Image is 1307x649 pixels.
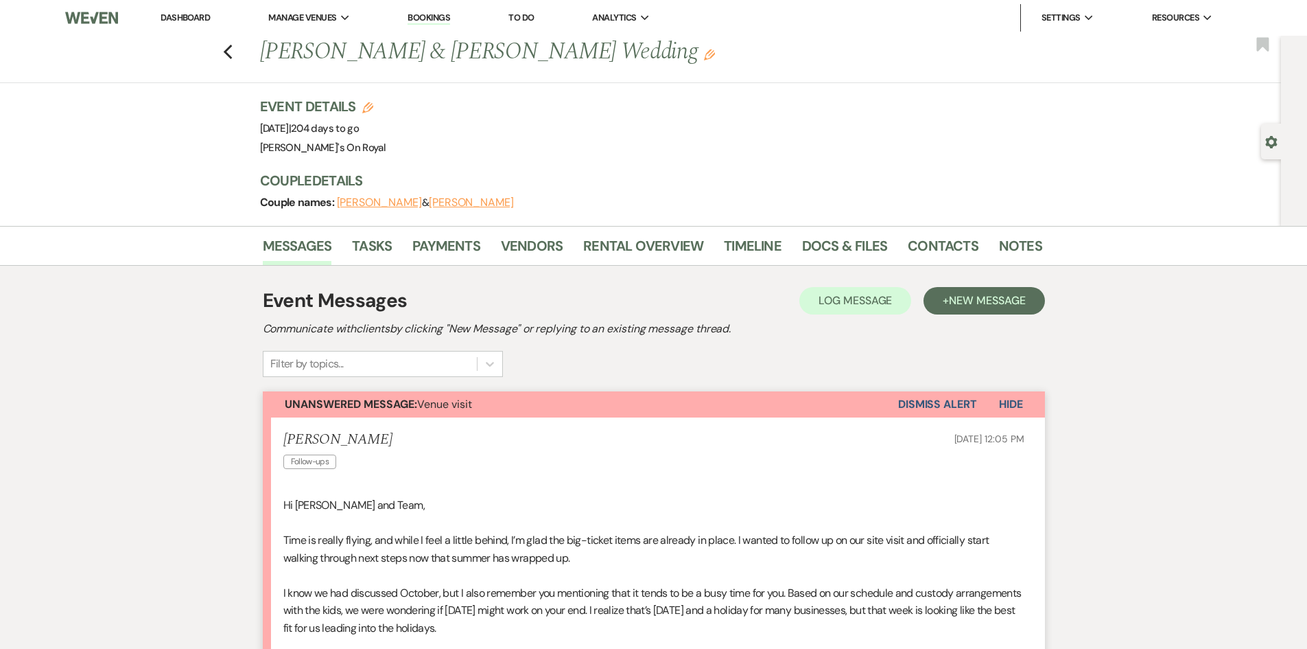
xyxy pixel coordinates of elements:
[337,196,514,209] span: &
[161,12,210,23] a: Dashboard
[268,11,336,25] span: Manage Venues
[263,321,1045,337] h2: Communicate with clients by clicking "New Message" or replying to an existing message thread.
[999,397,1023,411] span: Hide
[283,497,1024,514] p: Hi [PERSON_NAME] and Team,
[283,532,1024,567] p: Time is really flying, and while I feel a little behind, I’m glad the big-ticket items are alread...
[285,397,417,411] strong: Unanswered Message:
[592,11,636,25] span: Analytics
[429,197,514,208] button: [PERSON_NAME]
[263,286,408,315] h1: Event Messages
[704,48,715,60] button: Edit
[260,171,1028,190] h3: Couple Details
[583,235,703,265] a: Rental Overview
[408,12,450,25] a: Bookings
[260,122,360,135] span: [DATE]
[283,455,337,469] span: Follow-ups
[283,431,392,448] h5: [PERSON_NAME]
[263,235,332,265] a: Messages
[283,584,1024,637] p: I know we had discussed October, but I also remember you mentioning that it tends to be a busy ti...
[337,197,422,208] button: [PERSON_NAME]
[898,391,977,418] button: Dismiss Alert
[908,235,978,265] a: Contacts
[412,235,480,265] a: Payments
[724,235,781,265] a: Timeline
[260,141,386,155] span: [PERSON_NAME]'s On Royal
[949,293,1025,308] span: New Message
[923,287,1044,315] button: +New Message
[977,391,1045,418] button: Hide
[291,122,359,135] span: 204 days to go
[954,433,1024,445] span: [DATE] 12:05 PM
[501,235,563,265] a: Vendors
[260,97,386,116] h3: Event Details
[802,235,887,265] a: Docs & Files
[999,235,1042,265] a: Notes
[508,12,534,23] a: To Do
[289,122,359,135] span: |
[263,391,898,418] button: Unanswered Message:Venue visit
[1152,11,1199,25] span: Resources
[270,356,344,372] div: Filter by topics...
[285,397,472,411] span: Venue visit
[65,3,117,32] img: Weven Logo
[352,235,392,265] a: Tasks
[260,36,875,69] h1: [PERSON_NAME] & [PERSON_NAME] Wedding
[1041,11,1081,25] span: Settings
[799,287,911,315] button: Log Message
[260,195,337,209] span: Couple names:
[819,293,892,308] span: Log Message
[1265,135,1277,148] button: Open lead details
